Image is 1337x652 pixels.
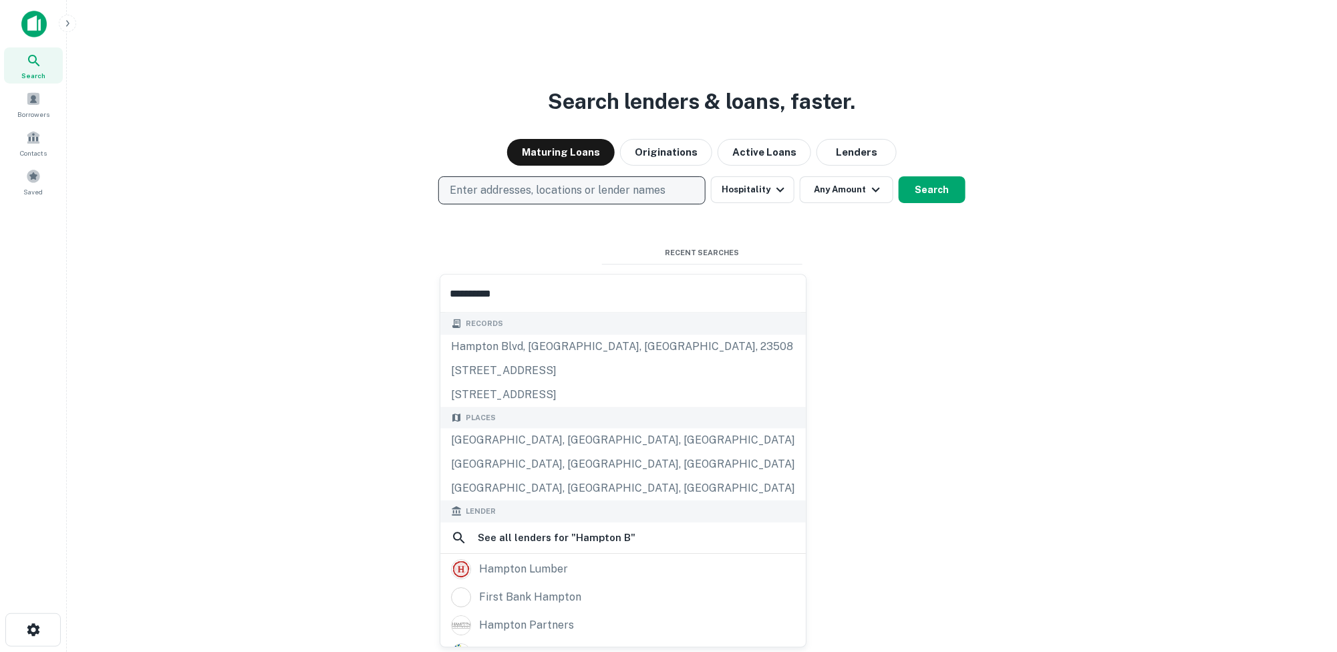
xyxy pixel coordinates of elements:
div: first bank hampton [479,587,581,607]
a: Saved [4,164,63,200]
a: hampton partners [440,611,806,639]
button: Originations [620,139,712,166]
span: Recent Searches [602,247,802,259]
span: Lender [466,506,496,517]
a: Contacts [4,125,63,161]
div: [STREET_ADDRESS] [440,359,806,383]
button: Any Amount [800,176,893,203]
div: hampton blvd, [GEOGRAPHIC_DATA], [GEOGRAPHIC_DATA], 23508 [440,335,806,359]
h6: See all lenders for " Hampton B " [478,530,635,546]
img: picture [452,588,470,607]
button: Active Loans [718,139,811,166]
button: Lenders [816,139,897,166]
iframe: Chat Widget [1270,545,1337,609]
div: [STREET_ADDRESS] [440,383,806,407]
button: Maturing Loans [507,139,615,166]
span: Saved [24,186,43,197]
a: Search [4,47,63,84]
span: Places [466,412,496,424]
a: first bank hampton [440,583,806,611]
button: Hospitality [711,176,794,203]
button: Search [899,176,965,203]
span: Records [466,318,503,329]
h3: Search lenders & loans, faster. [549,86,856,118]
img: picture [452,616,470,635]
span: Borrowers [17,109,49,120]
span: Search [21,70,45,81]
button: Enter addresses, locations or lender names [438,176,706,204]
div: hampton partners [479,615,574,635]
div: hampton lumber [479,559,568,579]
a: Borrowers [4,86,63,122]
div: [GEOGRAPHIC_DATA], [GEOGRAPHIC_DATA], [GEOGRAPHIC_DATA] [440,428,806,452]
img: picture [452,560,470,579]
img: capitalize-icon.png [21,11,47,37]
a: hampton lumber [440,555,806,583]
span: Contacts [20,148,47,158]
div: [GEOGRAPHIC_DATA], [GEOGRAPHIC_DATA], [GEOGRAPHIC_DATA] [440,452,806,476]
p: Enter addresses, locations or lender names [450,182,665,198]
div: [GEOGRAPHIC_DATA], [GEOGRAPHIC_DATA], [GEOGRAPHIC_DATA] [440,476,806,500]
